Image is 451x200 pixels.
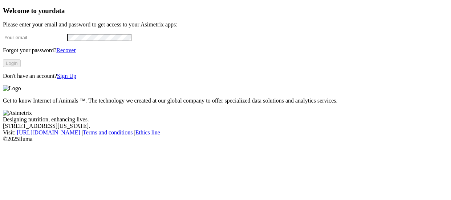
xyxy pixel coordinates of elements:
button: Login [3,59,21,67]
img: Asimetrix [3,110,32,116]
p: Get to know Internet of Animals ™. The technology we created at our global company to offer speci... [3,97,448,104]
p: Please enter your email and password to get access to your Asimetrix apps: [3,21,448,28]
p: Forgot your password? [3,47,448,54]
img: Logo [3,85,21,92]
a: Ethics line [135,129,160,136]
p: Don't have an account? [3,73,448,79]
a: Recover [56,47,76,53]
div: [STREET_ADDRESS][US_STATE]. [3,123,448,129]
h3: Welcome to your [3,7,448,15]
a: Terms and conditions [83,129,133,136]
div: © 2025 Iluma [3,136,448,142]
input: Your email [3,34,67,41]
span: data [52,7,65,14]
a: Sign Up [57,73,76,79]
div: Visit : | | [3,129,448,136]
a: [URL][DOMAIN_NAME] [17,129,80,136]
div: Designing nutrition, enhancing lives. [3,116,448,123]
